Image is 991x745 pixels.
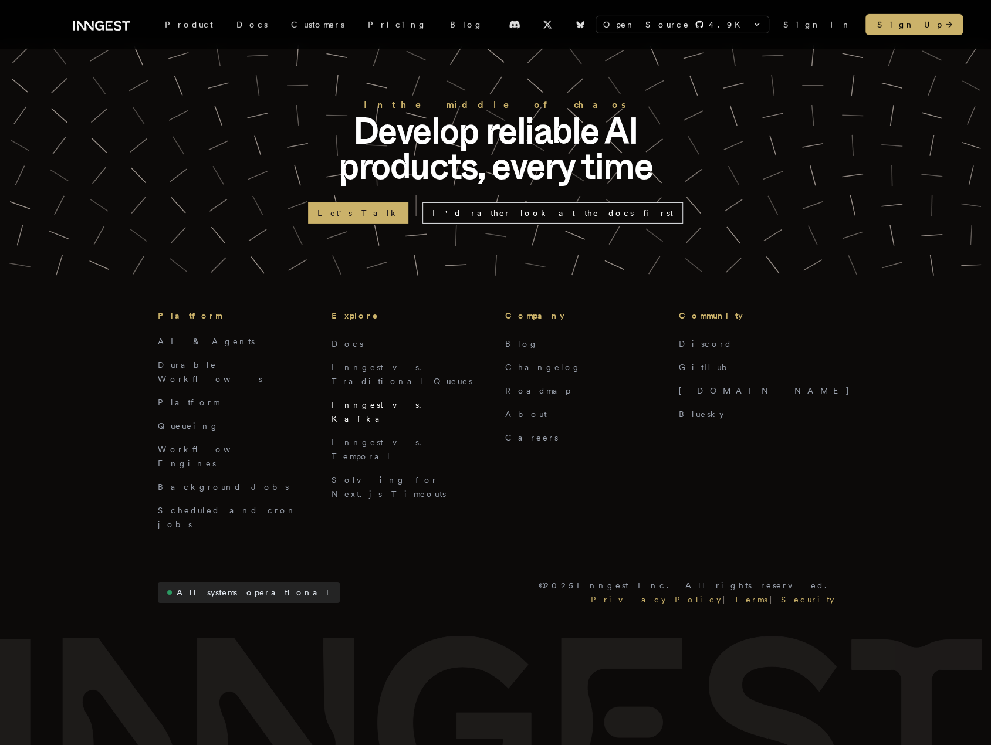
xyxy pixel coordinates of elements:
[332,475,446,499] a: Solving for Next.js Timeouts
[279,14,356,35] a: Customers
[723,592,732,607] div: |
[567,15,593,34] a: Bluesky
[732,592,770,607] a: Terms
[308,202,408,223] a: Let's Talk
[332,400,428,424] a: Inngest vs. Kafka
[422,202,683,223] a: I'd rather look at the docs first
[225,14,279,35] a: Docs
[356,14,438,35] a: Pricing
[502,15,527,34] a: Discord
[158,445,259,468] a: Workflow Engines
[679,386,850,395] a: [DOMAIN_NAME]
[505,363,581,372] a: Changelog
[332,363,472,386] a: Inngest vs. Traditional Queues
[332,339,363,348] a: Docs
[505,309,660,323] h3: Company
[679,363,735,372] a: GitHub
[603,19,690,31] span: Open Source
[679,409,723,419] a: Bluesky
[158,506,297,529] a: Scheduled and cron jobs
[438,14,495,35] a: Blog
[158,398,219,407] a: Platform
[770,592,779,607] div: |
[505,433,558,442] a: Careers
[332,438,428,461] a: Inngest vs. Temporal
[505,386,570,395] a: Roadmap
[332,309,486,323] h3: Explore
[779,592,834,607] a: Security
[535,15,560,34] a: X
[679,309,834,323] h3: Community
[158,337,255,346] a: AI & Agents
[505,409,547,419] a: About
[308,97,684,113] h2: In the middle of chaos
[158,582,340,603] a: All systems operational
[158,482,289,492] a: Background Jobs
[153,14,225,35] div: Product
[783,19,851,31] a: Sign In
[308,113,684,184] p: Develop reliable AI products, every time
[158,421,219,431] a: Queueing
[679,339,732,348] a: Discord
[588,592,723,607] a: Privacy Policy
[505,339,539,348] a: Blog
[709,19,748,31] span: 4.9 K
[158,360,262,384] a: Durable Workflows
[865,14,963,35] a: Sign Up
[539,578,834,592] p: © 2025 Inngest Inc. All rights reserved.
[158,309,313,323] h3: Platform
